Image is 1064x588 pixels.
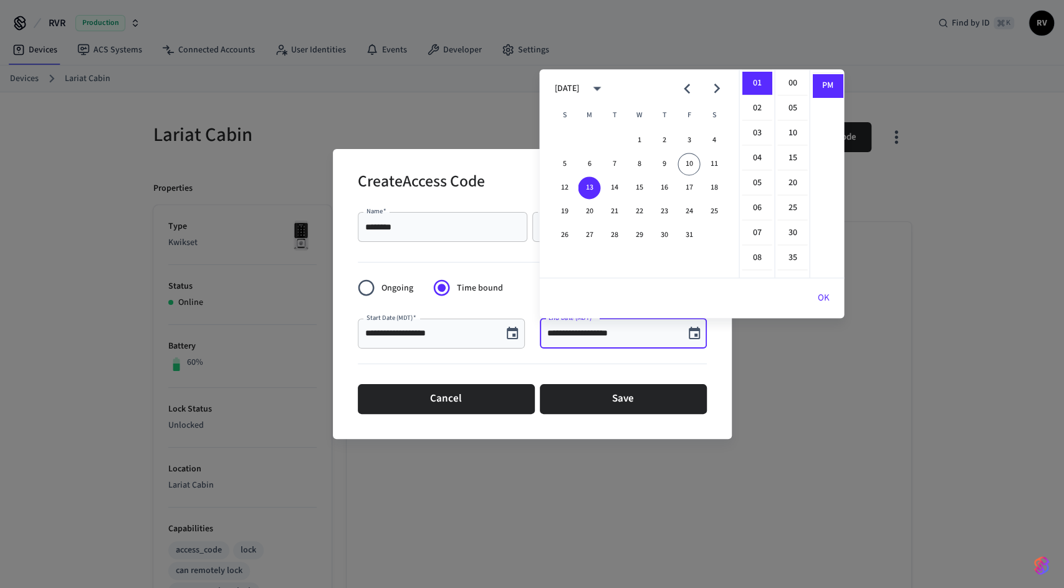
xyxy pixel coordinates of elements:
li: 30 minutes [777,221,807,245]
li: 40 minutes [777,271,807,295]
li: 5 minutes [777,97,807,120]
button: 5 [553,153,575,175]
span: Time bound [457,282,503,295]
li: 3 hours [742,122,772,145]
button: OK [802,283,844,313]
button: 31 [678,224,700,246]
li: 15 minutes [777,147,807,170]
button: 24 [678,200,700,223]
label: Name [367,206,386,216]
label: Start Date (MDT) [367,313,416,322]
button: 29 [628,224,650,246]
li: PM [812,74,842,97]
button: 16 [653,176,675,199]
li: 12 hours [742,47,772,70]
span: Wednesday [628,103,650,128]
button: 23 [653,200,675,223]
button: 9 [653,153,675,175]
button: 21 [603,200,625,223]
ul: Select hours [739,69,774,277]
button: Cancel [358,384,535,414]
ul: Select meridiem [809,69,844,277]
button: 14 [603,176,625,199]
button: 28 [603,224,625,246]
li: 9 hours [742,271,772,295]
button: 20 [578,200,600,223]
button: Save [540,384,707,414]
li: 35 minutes [777,246,807,270]
li: 2 hours [742,97,772,120]
button: 3 [678,129,700,152]
li: 0 minutes [777,72,807,95]
li: 5 hours [742,171,772,195]
span: Ongoing [381,282,413,295]
img: SeamLogoGradient.69752ec5.svg [1034,556,1049,576]
button: 7 [603,153,625,175]
li: 10 minutes [777,122,807,145]
li: 6 hours [742,196,772,220]
button: 26 [553,224,575,246]
button: 8 [628,153,650,175]
label: End Date (MDT) [549,313,595,322]
button: 19 [553,200,575,223]
li: 4 hours [742,147,772,170]
button: 17 [678,176,700,199]
button: 15 [628,176,650,199]
button: Choose date, selected date is Oct 10, 2025 [500,321,525,346]
li: 8 hours [742,246,772,270]
span: Tuesday [603,103,625,128]
button: 22 [628,200,650,223]
button: Choose date, selected date is Oct 13, 2025 [682,321,707,346]
button: 30 [653,224,675,246]
span: Sunday [553,103,575,128]
button: 11 [702,153,725,175]
button: 10 [678,153,700,175]
span: Monday [578,103,600,128]
h2: Create Access Code [358,164,485,202]
li: 1 hours [742,72,772,95]
div: [DATE] [554,82,578,95]
button: 4 [702,129,725,152]
button: 27 [578,224,600,246]
button: 12 [553,176,575,199]
li: 7 hours [742,221,772,245]
li: 20 minutes [777,171,807,195]
span: Friday [678,103,700,128]
button: 6 [578,153,600,175]
li: 25 minutes [777,196,807,220]
button: 25 [702,200,725,223]
span: Thursday [653,103,675,128]
button: 18 [702,176,725,199]
button: Next month [702,74,731,104]
span: Saturday [702,103,725,128]
button: 1 [628,129,650,152]
ul: Select minutes [774,69,809,277]
li: AM [812,49,842,73]
button: 13 [578,176,600,199]
button: 2 [653,129,675,152]
button: calendar view is open, switch to year view [582,74,611,104]
button: Previous month [673,74,702,104]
